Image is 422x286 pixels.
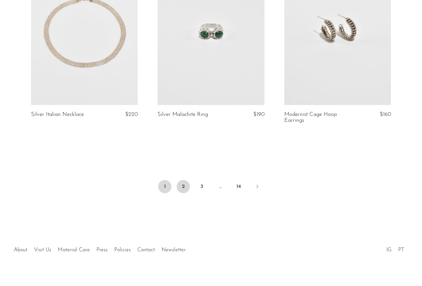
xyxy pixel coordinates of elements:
a: Press [96,247,108,253]
a: 14 [232,180,245,193]
a: Silver Italian Necklace [31,112,84,118]
span: … [214,180,227,193]
ul: Social Medias [383,242,407,255]
a: Next [251,180,264,195]
a: Visit Us [34,247,51,253]
a: Material Care [58,247,90,253]
a: Modernist Cage Hoop Earrings [284,112,355,124]
a: PT [398,247,404,253]
a: IG [386,247,392,253]
a: 3 [195,180,208,193]
a: Contact [137,247,155,253]
ul: Quick links [11,242,189,255]
span: $160 [380,112,391,117]
span: 1 [158,180,171,193]
span: $220 [125,112,138,117]
a: About [14,247,27,253]
a: 2 [177,180,190,193]
a: Silver Malachite Ring [158,112,208,118]
span: $190 [253,112,264,117]
a: Policies [114,247,131,253]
